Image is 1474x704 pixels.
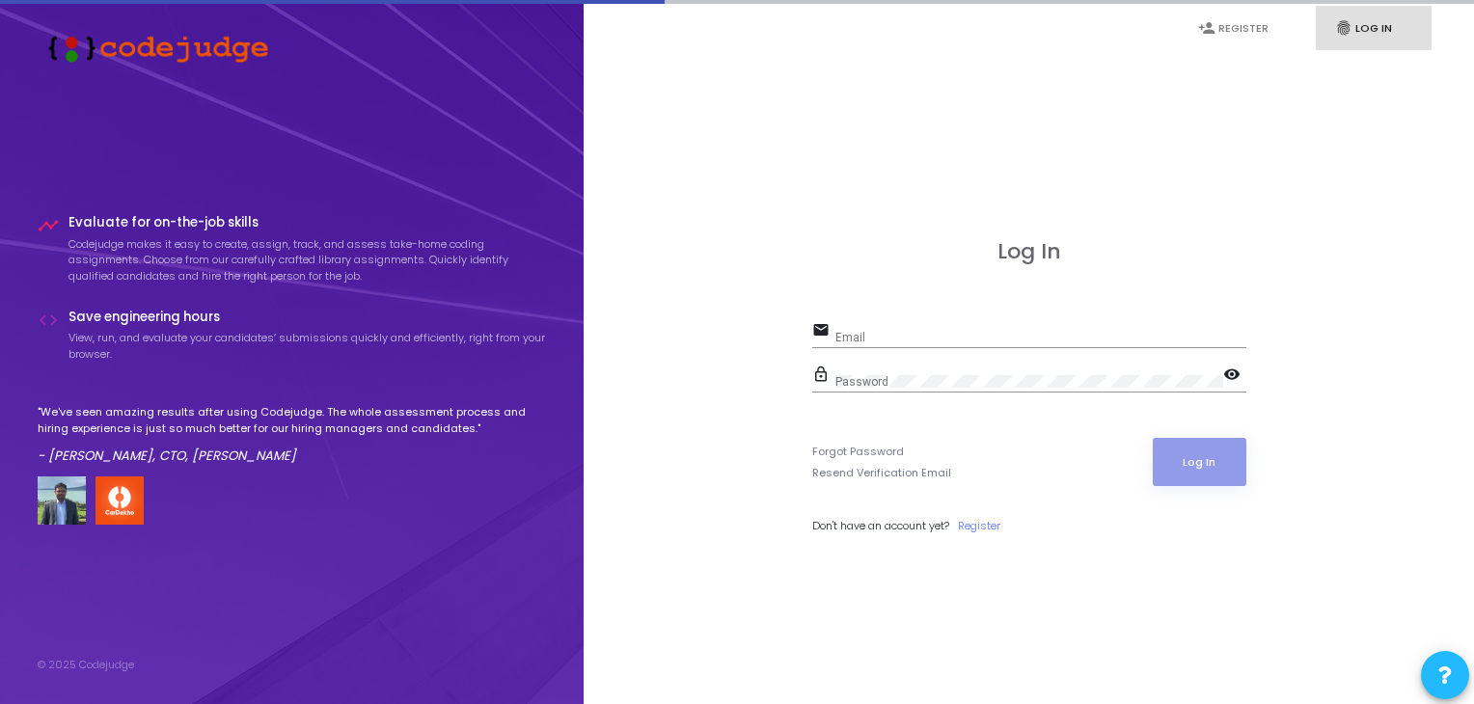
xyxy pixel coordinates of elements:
img: company-logo [96,476,144,525]
h4: Evaluate for on-the-job skills [68,215,547,230]
a: Forgot Password [812,444,904,460]
a: person_addRegister [1179,6,1295,51]
a: Register [958,518,1000,534]
a: Resend Verification Email [812,465,951,481]
mat-icon: email [812,320,835,343]
p: Codejudge makes it easy to create, assign, track, and assess take-home coding assignments. Choose... [68,236,547,284]
i: fingerprint [1335,19,1352,37]
img: user image [38,476,86,525]
span: Don't have an account yet? [812,518,949,533]
mat-icon: visibility [1223,365,1246,388]
p: "We've seen amazing results after using Codejudge. The whole assessment process and hiring experi... [38,404,547,436]
a: fingerprintLog In [1316,6,1432,51]
input: Email [835,331,1246,344]
i: code [38,310,59,331]
div: © 2025 Codejudge [38,657,134,673]
button: Log In [1153,438,1246,486]
i: timeline [38,215,59,236]
mat-icon: lock_outline [812,365,835,388]
em: - [PERSON_NAME], CTO, [PERSON_NAME] [38,447,296,465]
h3: Log In [812,239,1246,264]
i: person_add [1198,19,1215,37]
h4: Save engineering hours [68,310,547,325]
p: View, run, and evaluate your candidates’ submissions quickly and efficiently, right from your bro... [68,330,547,362]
